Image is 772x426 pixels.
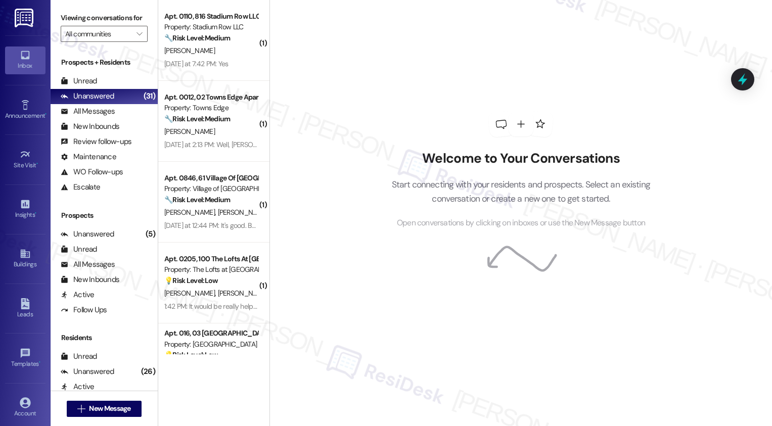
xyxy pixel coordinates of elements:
div: Unanswered [61,229,114,240]
span: • [35,210,36,217]
div: (26) [139,364,158,380]
div: Apt. 0205, 100 The Lofts At [GEOGRAPHIC_DATA] [164,254,258,264]
div: Unread [61,76,97,86]
div: Apt. 0012, 02 Towns Edge Apartments LLC [164,92,258,103]
a: Buildings [5,245,46,272]
div: All Messages [61,259,115,270]
input: All communities [65,26,131,42]
div: All Messages [61,106,115,117]
div: Property: Stadium Row LLC [164,22,258,32]
div: Maintenance [61,152,116,162]
strong: 🔧 Risk Level: Medium [164,33,230,42]
div: Unanswered [61,91,114,102]
div: WO Follow-ups [61,167,123,177]
span: [PERSON_NAME] [164,208,218,217]
label: Viewing conversations for [61,10,148,26]
div: Property: [GEOGRAPHIC_DATA] [164,339,258,350]
strong: 🔧 Risk Level: Medium [164,195,230,204]
span: [PERSON_NAME] [217,289,268,298]
a: Account [5,394,46,421]
strong: 💡 Risk Level: Low [164,350,218,359]
div: Apt. 0846, 61 Village Of [GEOGRAPHIC_DATA] [164,173,258,183]
span: [PERSON_NAME] [164,46,215,55]
span: [PERSON_NAME] [164,127,215,136]
span: • [36,160,38,167]
div: Unanswered [61,366,114,377]
div: Apt. 0110, 816 Stadium Row LLC [164,11,258,22]
div: Unread [61,244,97,255]
a: Insights • [5,196,46,223]
div: [DATE] at 12:44 PM: It's good. By the way. The microwave door is loose . [164,221,370,230]
strong: 💡 Risk Level: Low [164,276,218,285]
span: Open conversations by clicking on inboxes or use the New Message button [397,217,645,229]
div: Follow Ups [61,305,107,315]
div: Property: The Lofts at [GEOGRAPHIC_DATA] [164,264,258,275]
a: Leads [5,295,46,322]
div: [DATE] at 7:42 PM: Yes [164,59,229,68]
button: New Message [67,401,142,417]
span: [PERSON_NAME] [217,208,268,217]
div: Escalate [61,182,100,193]
a: Inbox [5,46,46,74]
div: 1:42 PM: It would be really helpful to have some level of orientation. It felt like we got keys a... [164,302,586,311]
img: ResiDesk Logo [15,9,35,27]
div: Property: Village of [GEOGRAPHIC_DATA] [164,183,258,194]
div: Apt. 016, 03 [GEOGRAPHIC_DATA] [164,328,258,339]
div: Residents [51,333,158,343]
div: New Inbounds [61,274,119,285]
div: (5) [143,226,158,242]
div: Property: Towns Edge [164,103,258,113]
h2: Welcome to Your Conversations [376,151,665,167]
span: • [39,359,40,366]
i:  [77,405,85,413]
span: New Message [89,403,130,414]
span: • [45,111,47,118]
div: Active [61,290,95,300]
div: Prospects + Residents [51,57,158,68]
a: Templates • [5,345,46,372]
strong: 🔧 Risk Level: Medium [164,114,230,123]
i:  [137,30,142,38]
p: Start connecting with your residents and prospects. Select an existing conversation or create a n... [376,177,665,206]
span: [PERSON_NAME] [164,289,218,298]
div: Review follow-ups [61,136,131,147]
div: Active [61,382,95,392]
div: New Inbounds [61,121,119,132]
div: (31) [141,88,158,104]
a: Site Visit • [5,146,46,173]
div: Unread [61,351,97,362]
div: Prospects [51,210,158,221]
